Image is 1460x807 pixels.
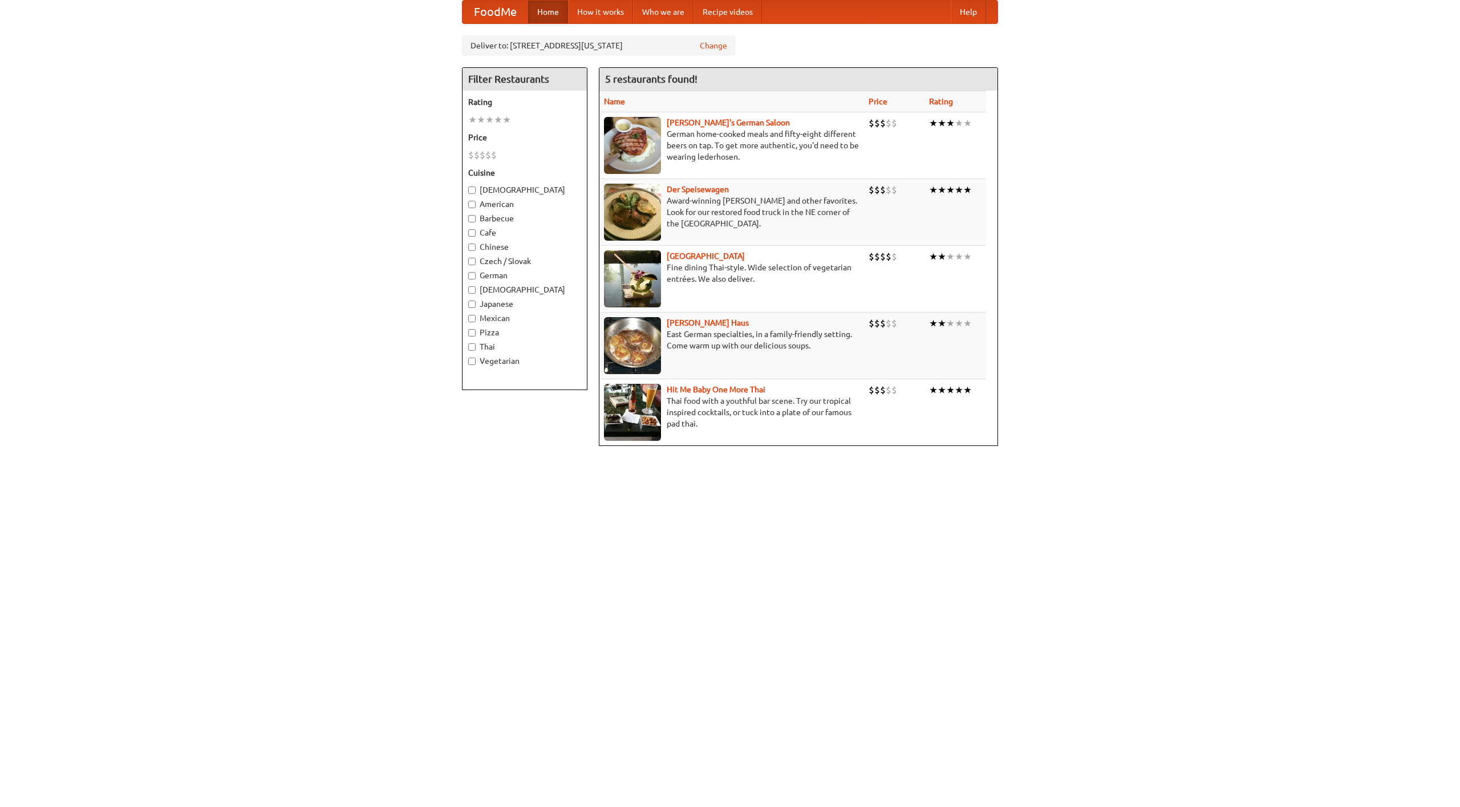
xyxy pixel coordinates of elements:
label: Barbecue [468,213,581,224]
li: ★ [955,317,963,330]
li: $ [886,317,891,330]
input: Barbecue [468,215,476,222]
li: ★ [929,317,938,330]
input: German [468,272,476,279]
li: $ [886,250,891,263]
a: [PERSON_NAME] Haus [667,318,749,327]
li: ★ [946,384,955,396]
li: ★ [938,117,946,129]
a: Help [951,1,986,23]
li: ★ [946,250,955,263]
li: ★ [929,184,938,196]
li: $ [874,250,880,263]
li: $ [485,149,491,161]
a: Hit Me Baby One More Thai [667,385,765,394]
li: $ [891,317,897,330]
li: ★ [929,384,938,396]
li: ★ [963,384,972,396]
li: ★ [485,113,494,126]
a: [GEOGRAPHIC_DATA] [667,252,745,261]
a: Name [604,97,625,106]
li: $ [891,117,897,129]
label: American [468,198,581,210]
label: Chinese [468,241,581,253]
input: Pizza [468,329,476,336]
label: Thai [468,341,581,352]
li: ★ [938,184,946,196]
p: Fine dining Thai-style. Wide selection of vegetarian entrées. We also deliver. [604,262,859,285]
li: $ [491,149,497,161]
input: Thai [468,343,476,351]
img: kohlhaus.jpg [604,317,661,374]
h4: Filter Restaurants [463,68,587,91]
label: Cafe [468,227,581,238]
li: $ [891,384,897,396]
li: $ [869,384,874,396]
li: ★ [477,113,485,126]
h5: Price [468,132,581,143]
input: American [468,201,476,208]
input: Japanese [468,301,476,308]
li: $ [468,149,474,161]
h5: Rating [468,96,581,108]
li: $ [880,117,886,129]
img: satay.jpg [604,250,661,307]
li: $ [880,184,886,196]
li: ★ [955,117,963,129]
label: Pizza [468,327,581,338]
ng-pluralize: 5 restaurants found! [605,74,697,84]
li: $ [880,384,886,396]
li: ★ [938,384,946,396]
input: Czech / Slovak [468,258,476,265]
li: ★ [963,117,972,129]
label: Mexican [468,313,581,324]
li: $ [880,250,886,263]
li: ★ [963,250,972,263]
a: How it works [568,1,633,23]
li: $ [891,184,897,196]
a: Home [528,1,568,23]
img: babythai.jpg [604,384,661,441]
a: Who we are [633,1,693,23]
li: $ [880,317,886,330]
li: $ [869,250,874,263]
label: Czech / Slovak [468,256,581,267]
a: Price [869,97,887,106]
input: Mexican [468,315,476,322]
label: Vegetarian [468,355,581,367]
li: ★ [494,113,502,126]
input: [DEMOGRAPHIC_DATA] [468,286,476,294]
li: $ [886,184,891,196]
img: esthers.jpg [604,117,661,174]
label: Japanese [468,298,581,310]
p: Award-winning [PERSON_NAME] and other favorites. Look for our restored food truck in the NE corne... [604,195,859,229]
input: Cafe [468,229,476,237]
li: ★ [955,250,963,263]
li: ★ [502,113,511,126]
li: $ [474,149,480,161]
li: ★ [963,184,972,196]
a: [PERSON_NAME]'s German Saloon [667,118,790,127]
a: Der Speisewagen [667,185,729,194]
li: $ [886,117,891,129]
input: Chinese [468,244,476,251]
div: Deliver to: [STREET_ADDRESS][US_STATE] [462,35,736,56]
input: [DEMOGRAPHIC_DATA] [468,186,476,194]
label: [DEMOGRAPHIC_DATA] [468,184,581,196]
li: $ [886,384,891,396]
li: $ [874,384,880,396]
li: ★ [929,250,938,263]
h5: Cuisine [468,167,581,179]
li: $ [874,184,880,196]
li: $ [480,149,485,161]
li: ★ [963,317,972,330]
li: $ [874,117,880,129]
a: Rating [929,97,953,106]
li: $ [869,184,874,196]
li: $ [874,317,880,330]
